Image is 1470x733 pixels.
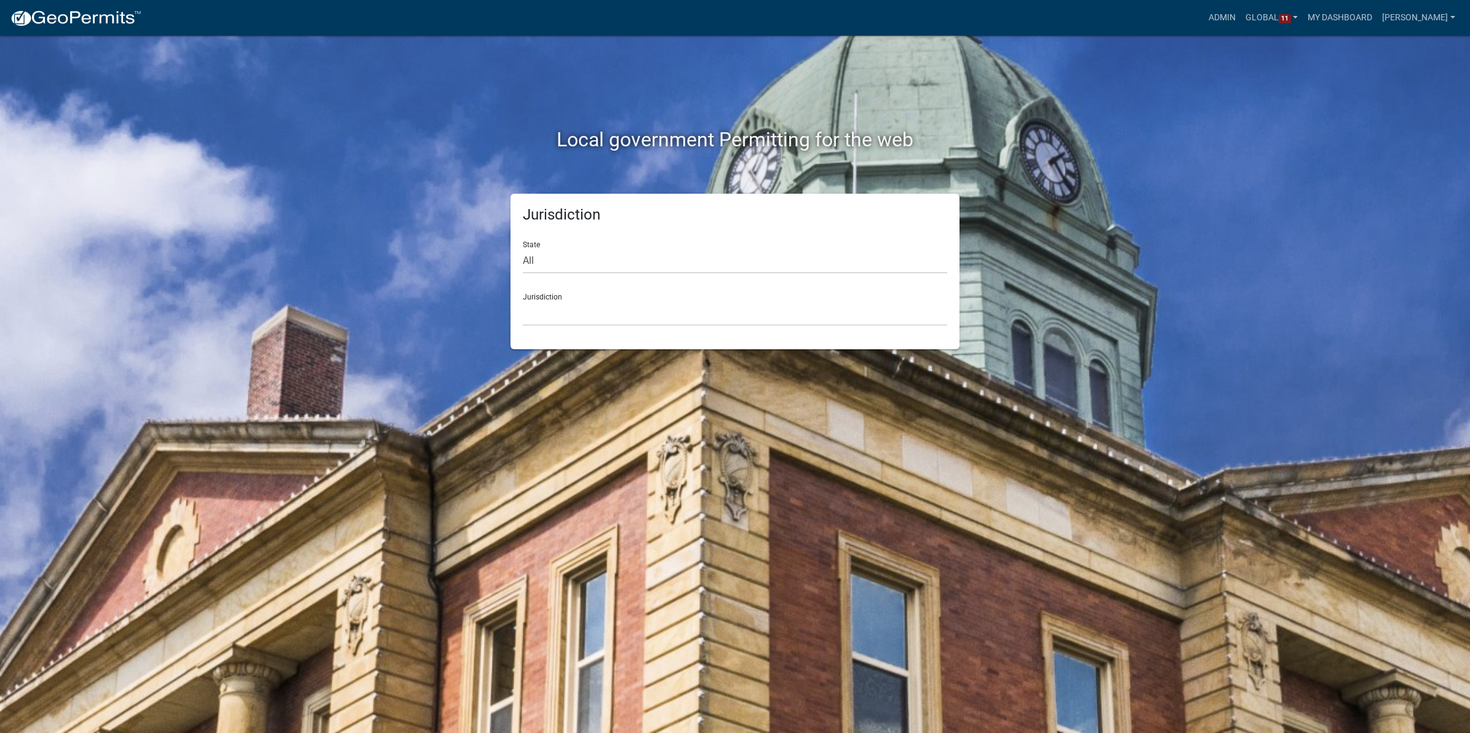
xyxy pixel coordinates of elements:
a: Global11 [1241,6,1303,30]
a: My Dashboard [1303,6,1377,30]
h2: Local government Permitting for the web [394,128,1076,151]
a: [PERSON_NAME] [1377,6,1460,30]
a: Admin [1204,6,1241,30]
span: 11 [1279,14,1291,24]
h5: Jurisdiction [523,206,947,224]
